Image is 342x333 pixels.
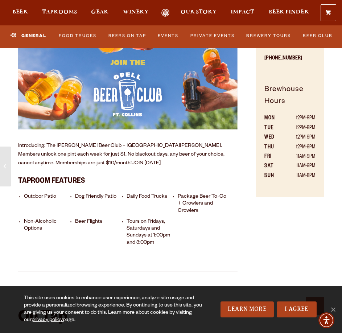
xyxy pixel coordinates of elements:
td: 12PM-8PM [283,124,315,133]
li: Non-Alcoholic Options [24,219,73,247]
a: Learn More [221,301,274,317]
li: Outdoor Patio [24,194,73,215]
li: Tours on Fridays, Saturdays and Sundays at 1:00pm and 3:00pm [127,219,176,247]
a: Taprooms [42,9,77,17]
a: Events [156,28,181,44]
span: Our Story [181,9,217,15]
span: Taprooms [42,9,77,15]
a: I Agree [277,301,317,317]
a: General [7,27,49,44]
li: Beer Flights [75,219,124,247]
th: MON [264,114,283,123]
a: Impact [231,9,254,17]
span: Winery [123,9,148,15]
li: Daily Food Trucks [127,194,176,215]
td: 12PM-9PM [283,133,315,143]
span: Beer Finder [269,9,309,15]
a: Brewery Tours [244,28,293,44]
td: 12PM-9PM [283,143,315,152]
span: Gear [91,9,108,15]
a: Beer Club [300,28,335,44]
th: FRI [264,152,283,162]
span: No [329,306,337,313]
a: Food Trucks [57,28,99,44]
th: SAT [264,162,283,171]
a: privacy policy [32,317,63,323]
p: Introducing: The [PERSON_NAME] Beer Club – [GEOGRAPHIC_DATA][PERSON_NAME]. Members unlock one pin... [18,142,238,168]
a: Beers on Tap [106,28,148,44]
h5: Brewhouse Hours [264,84,315,114]
td: 11AM-8PM [283,172,315,181]
span: Impact [231,9,254,15]
td: 12PM-8PM [283,114,315,123]
h3: Taproom Features [18,173,238,188]
td: 11AM-9PM [283,162,315,171]
a: Gear [91,9,108,17]
th: TUE [264,124,283,133]
a: Odell Home [156,9,174,17]
th: WED [264,133,283,143]
td: 11AM-9PM [283,152,315,162]
a: JOIN [DATE] [132,161,161,166]
th: THU [264,143,283,152]
a: Beer [12,9,28,17]
li: Package Beer To-Go + Growlers and Crowlers [178,194,227,215]
a: Beer Finder [269,9,309,17]
a: Our Story [181,9,217,17]
p: [PHONE_NUMBER] [264,50,315,72]
a: Private Events [188,28,237,44]
li: Dog Friendly Patio [75,194,124,215]
span: Beer [12,9,28,15]
a: Winery [123,9,148,17]
th: SUN [264,172,283,181]
div: This site uses cookies to enhance user experience, analyze site usage and provide a personalized ... [24,295,207,324]
div: Accessibility Menu [318,312,334,328]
